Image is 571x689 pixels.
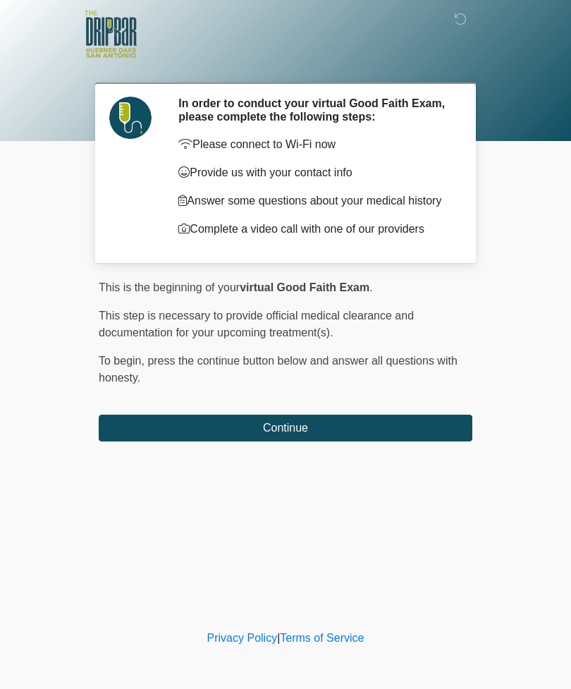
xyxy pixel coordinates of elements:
[178,164,451,181] p: Provide us with your contact info
[99,281,240,293] span: This is the beginning of your
[207,632,278,644] a: Privacy Policy
[85,11,137,58] img: The DRIPBaR - The Strand at Huebner Oaks Logo
[99,415,472,441] button: Continue
[178,221,451,238] p: Complete a video call with one of our providers
[99,310,414,339] span: This step is necessary to provide official medical clearance and documentation for your upcoming ...
[178,193,451,209] p: Answer some questions about your medical history
[277,632,280,644] a: |
[280,632,364,644] a: Terms of Service
[99,355,458,384] span: press the continue button below and answer all questions with honesty.
[178,136,451,153] p: Please connect to Wi-Fi now
[99,355,147,367] span: To begin,
[240,281,369,293] strong: virtual Good Faith Exam
[109,97,152,139] img: Agent Avatar
[178,97,451,123] h2: In order to conduct your virtual Good Faith Exam, please complete the following steps:
[369,281,372,293] span: .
